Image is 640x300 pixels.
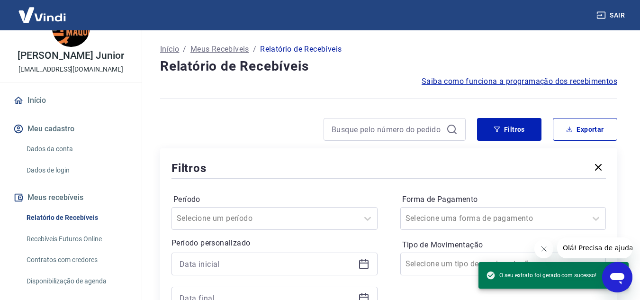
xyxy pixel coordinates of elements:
a: Saiba como funciona a programação dos recebimentos [422,76,617,87]
p: / [183,44,186,55]
label: Tipo de Movimentação [402,239,604,251]
span: Olá! Precisa de ajuda? [6,7,80,14]
iframe: Fechar mensagem [534,239,553,258]
button: Meu cadastro [11,118,130,139]
img: Vindi [11,0,73,29]
button: Sair [595,7,629,24]
a: Meus Recebíveis [190,44,249,55]
button: Exportar [553,118,617,141]
h4: Relatório de Recebíveis [160,57,617,76]
p: Período personalizado [171,237,378,249]
label: Período [173,194,376,205]
p: / [253,44,256,55]
a: Recebíveis Futuros Online [23,229,130,249]
button: Meus recebíveis [11,187,130,208]
a: Início [160,44,179,55]
h5: Filtros [171,161,207,176]
a: Dados da conta [23,139,130,159]
a: Contratos com credores [23,250,130,270]
a: Dados de login [23,161,130,180]
p: [PERSON_NAME] Junior [18,51,124,61]
iframe: Mensagem da empresa [557,237,632,258]
iframe: Botão para abrir a janela de mensagens [602,262,632,292]
a: Início [11,90,130,111]
input: Busque pelo número do pedido [332,122,442,136]
a: Relatório de Recebíveis [23,208,130,227]
label: Forma de Pagamento [402,194,604,205]
p: Relatório de Recebíveis [260,44,342,55]
input: Data inicial [180,257,354,271]
span: O seu extrato foi gerado com sucesso! [486,271,596,280]
a: Disponibilização de agenda [23,272,130,291]
button: Filtros [477,118,541,141]
p: [EMAIL_ADDRESS][DOMAIN_NAME] [18,64,123,74]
